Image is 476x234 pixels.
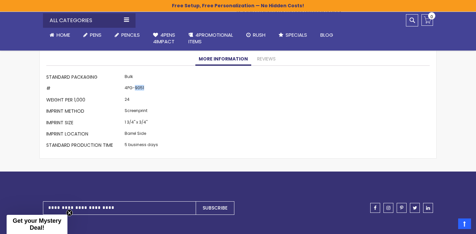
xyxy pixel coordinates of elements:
[66,210,73,216] button: Close teaser
[400,206,403,210] span: pinterest
[240,28,272,42] a: Rush
[123,72,160,84] td: Bulk
[46,106,123,118] th: Imprint Method
[272,28,314,42] a: Specials
[46,72,123,84] th: Standard Packaging
[374,206,377,210] span: facebook
[57,31,70,38] span: Home
[108,28,146,42] a: Pencils
[43,28,77,42] a: Home
[123,118,160,129] td: 1 3/4" x 3/4"
[421,14,433,26] a: 0
[46,95,123,106] th: Weight per 1,000
[430,14,433,20] span: 0
[413,206,417,210] span: twitter
[370,203,380,213] a: facebook
[386,206,390,210] span: instagram
[121,31,140,38] span: Pencils
[153,31,175,45] span: 4Pens 4impact
[13,217,61,231] span: Get your Mystery Deal!
[90,31,101,38] span: Pens
[46,84,123,95] th: #
[410,203,420,213] a: twitter
[383,203,393,213] a: instagram
[314,28,340,42] a: Blog
[182,28,240,49] a: 4PROMOTIONALITEMS
[320,31,333,38] span: Blog
[123,106,160,118] td: Screenprint
[195,53,251,66] a: More Information
[253,31,265,38] span: Rush
[7,215,67,234] div: Get your Mystery Deal!Close teaser
[46,140,123,152] th: Standard Production Time
[286,31,307,38] span: Specials
[123,129,160,140] td: Barrel Side
[123,84,160,95] td: 4PG-9051
[397,203,407,213] a: pinterest
[123,95,160,106] td: 24
[46,118,123,129] th: Imprint Size
[46,129,123,140] th: Imprint Location
[123,140,160,152] td: 5 business days
[146,28,182,49] a: 4Pens4impact
[421,216,476,234] iframe: Google Customer Reviews
[423,203,433,213] a: linkedin
[77,28,108,42] a: Pens
[426,206,430,210] span: linkedin
[203,205,227,211] span: Subscribe
[196,201,234,215] button: Subscribe
[254,53,279,66] a: Reviews
[43,13,136,28] div: All Categories
[188,31,233,45] span: 4PROMOTIONAL ITEMS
